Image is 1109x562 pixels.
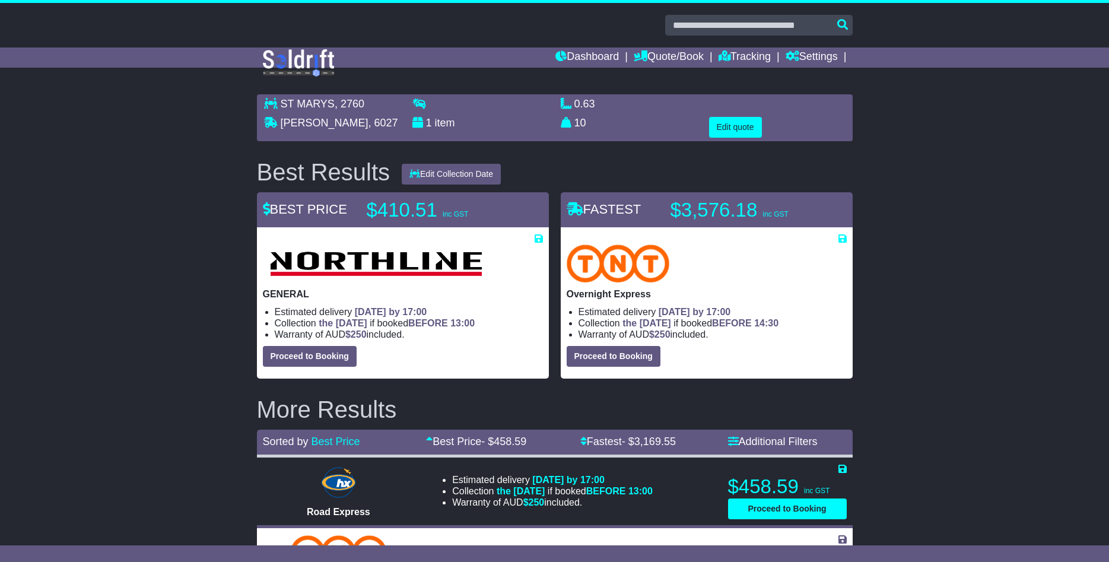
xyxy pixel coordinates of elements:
[355,307,427,317] span: [DATE] by 17:00
[580,436,676,447] a: Fastest- $3,169.55
[335,98,364,110] span: , 2760
[786,47,838,68] a: Settings
[281,117,368,129] span: [PERSON_NAME]
[452,485,653,497] li: Collection
[319,318,475,328] span: if booked
[709,117,762,138] button: Edit quote
[586,486,626,496] span: BEFORE
[275,329,543,340] li: Warranty of AUD included.
[579,317,847,329] li: Collection
[574,98,595,110] span: 0.63
[408,318,448,328] span: BEFORE
[345,329,367,339] span: $
[719,47,771,68] a: Tracking
[567,346,660,367] button: Proceed to Booking
[622,436,676,447] span: - $
[579,329,847,340] li: Warranty of AUD included.
[671,198,819,222] p: $3,576.18
[452,497,653,508] li: Warranty of AUD included.
[497,486,545,496] span: the [DATE]
[579,306,847,317] li: Estimated delivery
[275,317,543,329] li: Collection
[529,497,545,507] span: 250
[367,198,515,222] p: $410.51
[532,475,605,485] span: [DATE] by 17:00
[481,436,526,447] span: - $
[754,318,778,328] span: 14:30
[452,545,653,556] li: Estimated delivery
[257,396,853,423] h2: More Results
[497,486,653,496] span: if booked
[312,436,360,447] a: Best Price
[523,497,545,507] span: $
[567,202,641,217] span: FASTEST
[275,306,543,317] li: Estimated delivery
[634,47,704,68] a: Quote/Book
[319,318,367,328] span: the [DATE]
[263,436,309,447] span: Sorted by
[634,436,676,447] span: 3,169.55
[435,117,455,129] span: item
[494,436,526,447] span: 458.59
[263,202,347,217] span: BEST PRICE
[281,98,335,110] span: ST MARYS
[567,288,847,300] p: Overnight Express
[251,159,396,185] div: Best Results
[622,318,778,328] span: if booked
[712,318,752,328] span: BEFORE
[649,329,671,339] span: $
[574,117,586,129] span: 10
[443,210,468,218] span: inc GST
[307,507,370,517] span: Road Express
[762,210,788,218] span: inc GST
[555,47,619,68] a: Dashboard
[628,486,653,496] span: 13:00
[450,318,475,328] span: 13:00
[654,329,671,339] span: 250
[728,475,847,499] p: $458.59
[402,164,501,185] button: Edit Collection Date
[263,346,357,367] button: Proceed to Booking
[567,245,670,282] img: TNT Domestic: Overnight Express
[804,487,830,495] span: inc GST
[351,329,367,339] span: 250
[426,117,432,129] span: 1
[622,318,671,328] span: the [DATE]
[728,436,818,447] a: Additional Filters
[426,436,526,447] a: Best Price- $458.59
[659,307,731,317] span: [DATE] by 17:00
[452,474,653,485] li: Estimated delivery
[263,245,489,282] img: Northline Distribution: GENERAL
[263,288,543,300] p: GENERAL
[368,117,398,129] span: , 6027
[319,465,358,500] img: Hunter Express: Road Express
[728,499,847,519] button: Proceed to Booking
